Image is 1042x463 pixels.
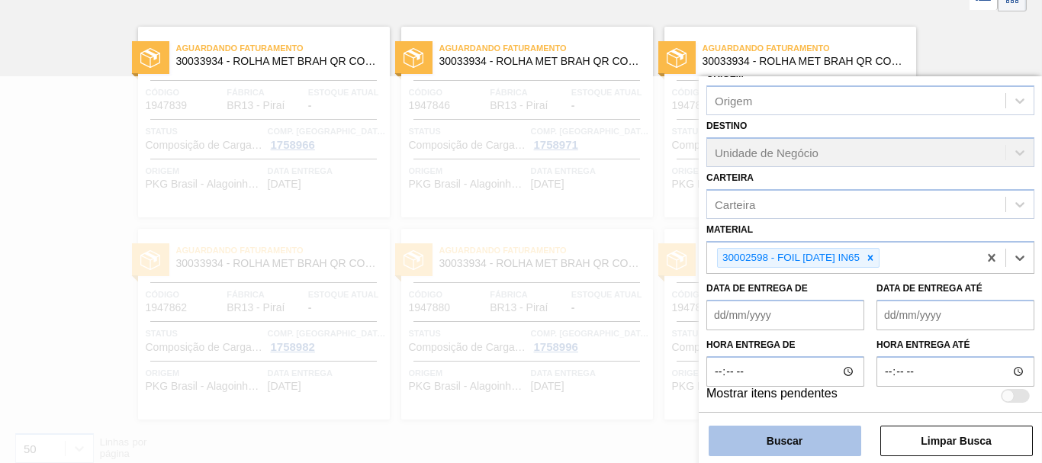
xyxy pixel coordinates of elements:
div: Carteira [715,198,755,211]
a: statusAguardando Faturamento30033934 - ROLHA MET BRAH QR CODE 021CX105Código1947839FábricaBR13 - ... [127,27,390,217]
span: Aguardando Faturamento [703,40,916,56]
label: Hora entrega de [706,334,864,356]
a: statusAguardando Faturamento30033934 - ROLHA MET BRAH QR CODE 021CX105Código1947855FábricaBR13 - ... [653,27,916,217]
span: Aguardando Faturamento [439,40,653,56]
label: Data de Entrega de [706,283,808,294]
span: 30033934 - ROLHA MET BRAH QR CODE 021CX105 [176,56,378,67]
label: Mostrar itens pendentes [706,387,838,405]
span: Aguardando Faturamento [176,40,390,56]
label: Carteira [706,172,754,183]
label: Destino [706,121,747,131]
label: Hora entrega até [876,334,1034,356]
img: status [404,48,423,68]
input: dd/mm/yyyy [706,300,864,330]
label: Material [706,224,753,235]
div: Origem [715,95,752,108]
div: 30002598 - FOIL [DATE] IN65 [718,249,862,268]
span: 30033934 - ROLHA MET BRAH QR CODE 021CX105 [439,56,641,67]
img: status [667,48,687,68]
img: status [140,48,160,68]
span: 30033934 - ROLHA MET BRAH QR CODE 021CX105 [703,56,904,67]
input: dd/mm/yyyy [876,300,1034,330]
a: statusAguardando Faturamento30033934 - ROLHA MET BRAH QR CODE 021CX105Código1947846FábricaBR13 - ... [390,27,653,217]
label: Data de Entrega até [876,283,983,294]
